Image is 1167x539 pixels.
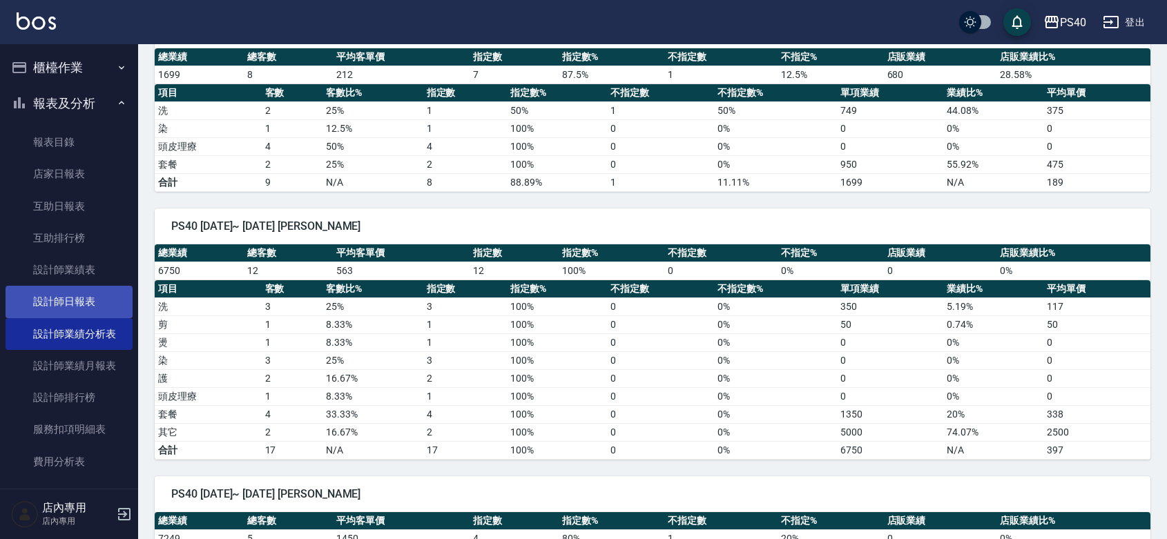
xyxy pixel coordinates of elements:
a: 服務扣項明細表 [6,413,133,445]
td: 1 [262,119,323,137]
td: 338 [1043,405,1150,423]
td: 8.33 % [322,387,423,405]
td: 0 [1043,369,1150,387]
img: Logo [17,12,56,30]
td: 頭皮理療 [155,137,262,155]
span: PS40 [DATE]~ [DATE] [PERSON_NAME] [171,219,1134,233]
td: 1350 [837,405,944,423]
td: 25 % [322,351,423,369]
td: 0 [607,351,714,369]
th: 指定數 [470,244,559,262]
td: 375 [1043,101,1150,119]
td: N/A [943,441,1043,459]
td: 1699 [155,66,244,84]
td: 0 [837,387,944,405]
a: 費用分析表 [6,446,133,478]
td: 1 [423,315,508,333]
th: 指定數 [470,512,559,530]
td: 8.33 % [322,315,423,333]
th: 不指定數 [664,512,778,530]
td: 4 [423,137,508,155]
td: 7 [470,66,559,84]
td: 0 % [714,119,837,137]
td: 50 [837,315,944,333]
td: 0 [607,423,714,441]
th: 店販業績比% [996,512,1150,530]
th: 指定數% [507,280,607,298]
td: 3 [262,297,323,315]
td: 0 % [778,262,884,280]
td: 8 [423,173,508,191]
td: 1 [423,387,508,405]
td: 9 [262,173,323,191]
td: 17 [423,441,508,459]
td: 0 [607,119,714,137]
td: 0 % [943,351,1043,369]
td: 88.89% [507,173,607,191]
td: 950 [837,155,944,173]
a: 互助日報表 [6,190,133,222]
td: 1 [262,333,323,351]
td: 燙 [155,333,262,351]
td: 0 % [714,155,837,173]
div: PS40 [1060,14,1086,31]
td: 護 [155,369,262,387]
a: 報表目錄 [6,126,133,158]
th: 店販業績 [884,48,997,66]
th: 單項業績 [837,280,944,298]
th: 客數 [262,280,323,298]
td: 1 [664,66,778,84]
td: 12 [470,262,559,280]
td: 0 % [714,423,837,441]
td: 染 [155,119,262,137]
td: 0 % [714,137,837,155]
th: 不指定數% [714,84,837,102]
td: 11.11% [714,173,837,191]
td: 3 [262,351,323,369]
td: 1 [607,173,714,191]
td: 1 [607,101,714,119]
td: 189 [1043,173,1150,191]
th: 項目 [155,84,262,102]
td: 2 [423,155,508,173]
td: 0.74 % [943,315,1043,333]
td: 0 [607,137,714,155]
table: a dense table [155,84,1150,192]
th: 總業績 [155,48,244,66]
button: 客戶管理 [6,483,133,519]
td: 0 % [943,137,1043,155]
span: PS40 [DATE]~ [DATE] [PERSON_NAME] [171,487,1134,501]
td: 100% [507,441,607,459]
td: 1 [423,333,508,351]
td: 0 [1043,333,1150,351]
td: 4 [262,137,323,155]
td: 0 % [714,333,837,351]
table: a dense table [155,244,1150,280]
td: 合計 [155,441,262,459]
td: 0 % [943,369,1043,387]
th: 總客數 [244,244,333,262]
td: 350 [837,297,944,315]
td: 其它 [155,423,262,441]
td: 0 % [943,387,1043,405]
th: 不指定數 [664,244,778,262]
th: 客數 [262,84,323,102]
td: 0 [607,333,714,351]
th: 客數比% [322,84,423,102]
td: 749 [837,101,944,119]
th: 平均客單價 [333,48,470,66]
th: 指定數% [559,48,665,66]
th: 總業績 [155,512,244,530]
td: 頭皮理療 [155,387,262,405]
td: 50 % [714,101,837,119]
td: 33.33 % [322,405,423,423]
td: 0% [714,441,837,459]
th: 不指定% [778,48,884,66]
td: 1 [423,101,508,119]
td: 洗 [155,297,262,315]
th: 指定數% [559,244,665,262]
table: a dense table [155,48,1150,84]
td: 2 [262,423,323,441]
td: 100 % [507,155,607,173]
h5: 店內專用 [42,501,113,515]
